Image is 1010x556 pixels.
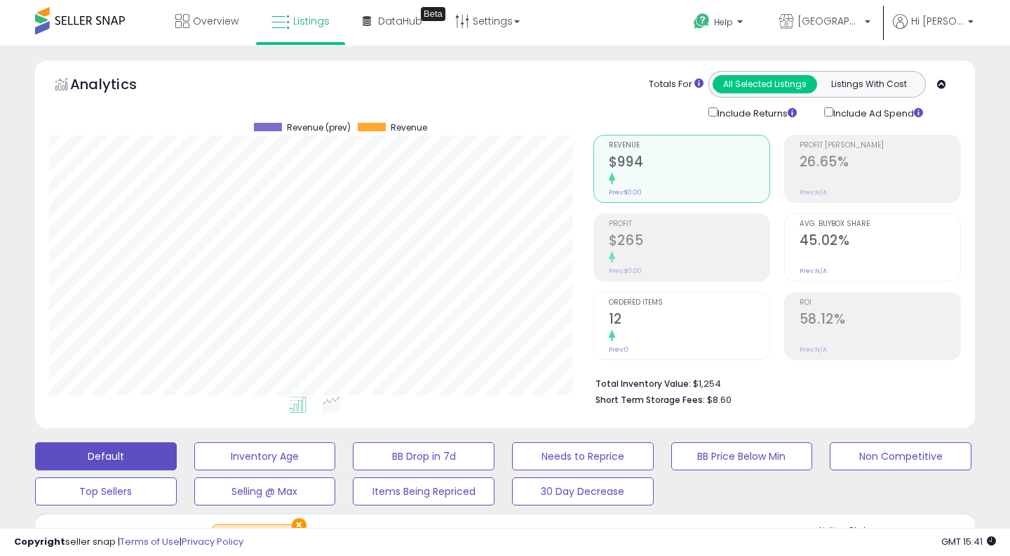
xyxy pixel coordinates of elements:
b: Short Term Storage Fees: [595,394,705,406]
small: Prev: N/A [800,345,827,354]
span: DataHub [378,14,422,28]
strong: Copyright [14,535,65,548]
a: Terms of Use [120,535,180,548]
span: Overview [193,14,238,28]
p: Listing States: [819,524,976,538]
button: Non Competitive [830,442,971,470]
button: Needs to Reprice [512,442,654,470]
small: Prev: N/A [800,267,827,275]
i: Get Help [693,13,711,30]
button: Inventory Age [194,442,336,470]
div: Include Ad Spend [814,105,945,121]
span: Ordered Items [609,299,769,307]
span: Revenue (prev) [287,123,351,133]
div: Tooltip anchor [421,7,445,21]
button: BB Drop in 7d [353,442,494,470]
div: Totals For [649,78,703,91]
button: Items Being Repriced [353,477,494,505]
small: Prev: N/A [800,188,827,197]
a: Help [682,2,757,46]
span: $8.60 [707,393,732,406]
span: Profit [609,220,769,228]
span: [GEOGRAPHIC_DATA] [797,14,861,28]
button: Selling @ Max [194,477,336,505]
h2: 58.12% [800,311,960,330]
div: seller snap | | [14,536,243,549]
a: Privacy Policy [182,535,243,548]
button: Default [35,442,177,470]
li: $1,254 [595,374,950,391]
h2: 26.65% [800,154,960,173]
small: Prev: 0 [609,345,628,354]
span: Revenue [609,142,769,150]
div: Include Returns [698,105,814,121]
button: Listings With Cost [816,75,921,93]
h2: 45.02% [800,232,960,251]
button: BB Price Below Min [671,442,813,470]
button: Top Sellers [35,477,177,505]
button: × [292,518,307,533]
h5: Analytics [70,74,164,98]
span: 2025-09-14 15:41 GMT [941,535,996,548]
span: Profit [PERSON_NAME] [800,142,960,150]
span: Revenue [391,123,427,133]
small: Prev: $0.00 [609,188,642,197]
span: Hi [PERSON_NAME] [911,14,964,28]
a: Hi [PERSON_NAME] [893,14,974,46]
span: Listings [293,14,330,28]
span: ROI [800,299,960,307]
span: Help [714,16,733,28]
b: Total Inventory Value: [595,378,691,390]
span: Avg. Buybox Share [800,220,960,228]
h2: $265 [609,232,769,251]
small: Prev: $0.00 [609,267,642,275]
h2: 12 [609,311,769,330]
h2: $994 [609,154,769,173]
button: 30 Day Decrease [512,477,654,505]
button: All Selected Listings [713,75,817,93]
